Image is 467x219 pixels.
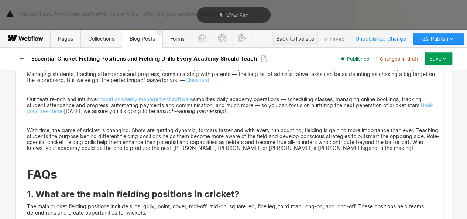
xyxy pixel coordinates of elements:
span: Collections [88,35,114,42]
p: Training young cricket players is a fulfilling and exciting job. However, the overwhelming demand... [27,65,440,83]
button: Back to live site [272,32,318,45]
span: Publish [429,33,448,44]
span: Saved [324,38,345,41]
button: Publish [413,33,464,45]
a: Close 'Blog Posts' tab [157,30,162,35]
span: View Site [226,12,248,18]
a: Book your free demo [27,102,435,114]
span: Blog Posts [130,35,155,42]
div: Back to live site [276,33,314,44]
span: 1 Unpublished Change [348,33,409,44]
span: Published [347,55,370,62]
p: Our feature-rich and intuitive simplifies daily academy operations — scheduling classes, managing... [27,96,440,114]
div: Save [429,56,442,62]
strong: FAQs [27,167,57,182]
span: Pages [58,35,73,42]
p: The main cricket fielding positions include slips, gully, point, cover, mid-off, mid-on, square l... [27,203,440,215]
strong: 1. What are the main fielding positions in cricket? [27,189,240,199]
p: ‍ [27,87,440,93]
a: Classcard [185,77,209,83]
button: Save [425,52,452,65]
p: ‍ [27,155,440,161]
p: ‍ [27,118,440,124]
em: match-winning partnership [159,108,224,114]
span: Forms [170,35,185,42]
p: With time, the game of cricket is changing. Shots are getting dynamic, formats faster and with ev... [27,127,440,151]
span: Changes in draft [380,55,418,62]
em: impact player [128,77,162,83]
h2: Essential Cricket Fielding Positions and Fielding Drills Every Academy Should Teach [31,55,257,62]
a: cricket academy management software [97,96,193,102]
